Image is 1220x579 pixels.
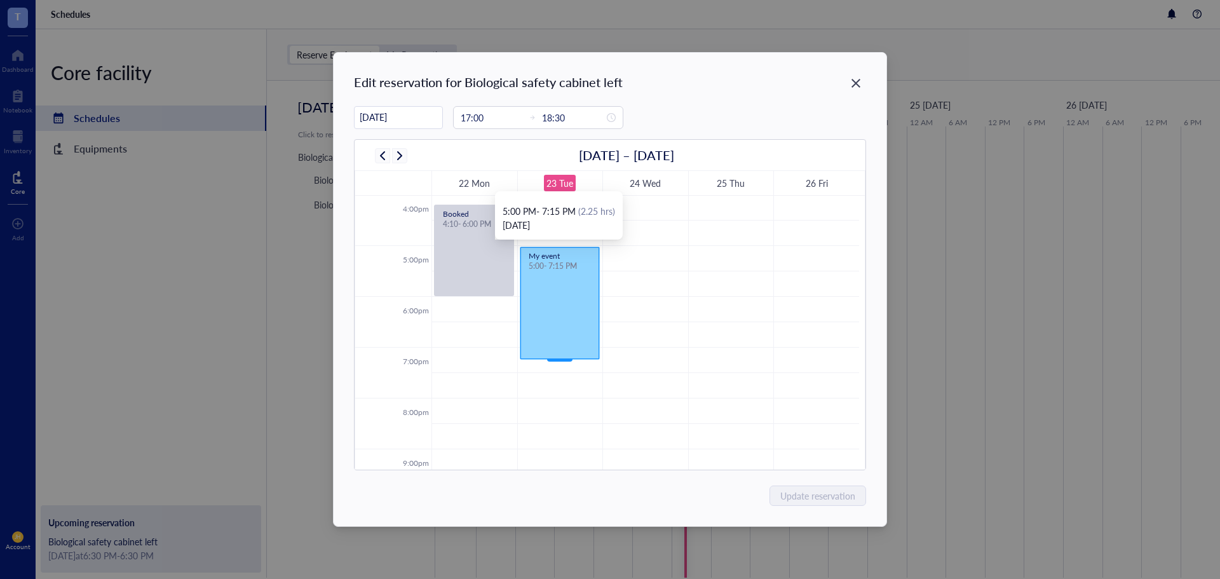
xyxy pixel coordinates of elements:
[576,205,615,217] span: (2.25 hrs)
[461,111,523,125] input: Start time
[354,73,865,91] div: Edit reservation for Biological safety cabinet left
[529,252,591,260] div: My event
[392,148,407,163] button: Next week
[803,175,830,191] a: September 26, 2025
[846,73,866,93] button: Close
[714,175,747,191] a: September 25, 2025
[546,176,573,191] div: 23 Tue
[542,111,604,125] input: End time
[400,203,431,215] div: 4:00pm
[456,175,492,191] a: September 22, 2025
[443,219,505,229] div: 4:10 - 6:00 PM
[717,176,745,191] div: 25 Thu
[503,218,615,232] div: [DATE]
[503,204,615,218] div: 5:00 PM - 7:15 PM
[355,105,442,130] input: mm/dd/yyyy
[627,175,663,191] a: September 24, 2025
[400,407,431,418] div: 8:00pm
[769,486,866,506] button: Update reservation
[630,176,661,191] div: 24 Wed
[846,76,866,91] span: Close
[544,175,576,191] a: September 23, 2025
[459,176,490,191] div: 22 Mon
[400,254,431,266] div: 5:00pm
[400,305,431,317] div: 6:00pm
[375,148,390,163] button: Previous week
[400,458,431,469] div: 9:00pm
[806,176,828,191] div: 26 Fri
[443,210,505,218] div: Booked
[400,356,431,367] div: 7:00pm
[579,146,674,164] h2: [DATE] – [DATE]
[529,261,591,271] div: 5:00 - 7:15 PM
